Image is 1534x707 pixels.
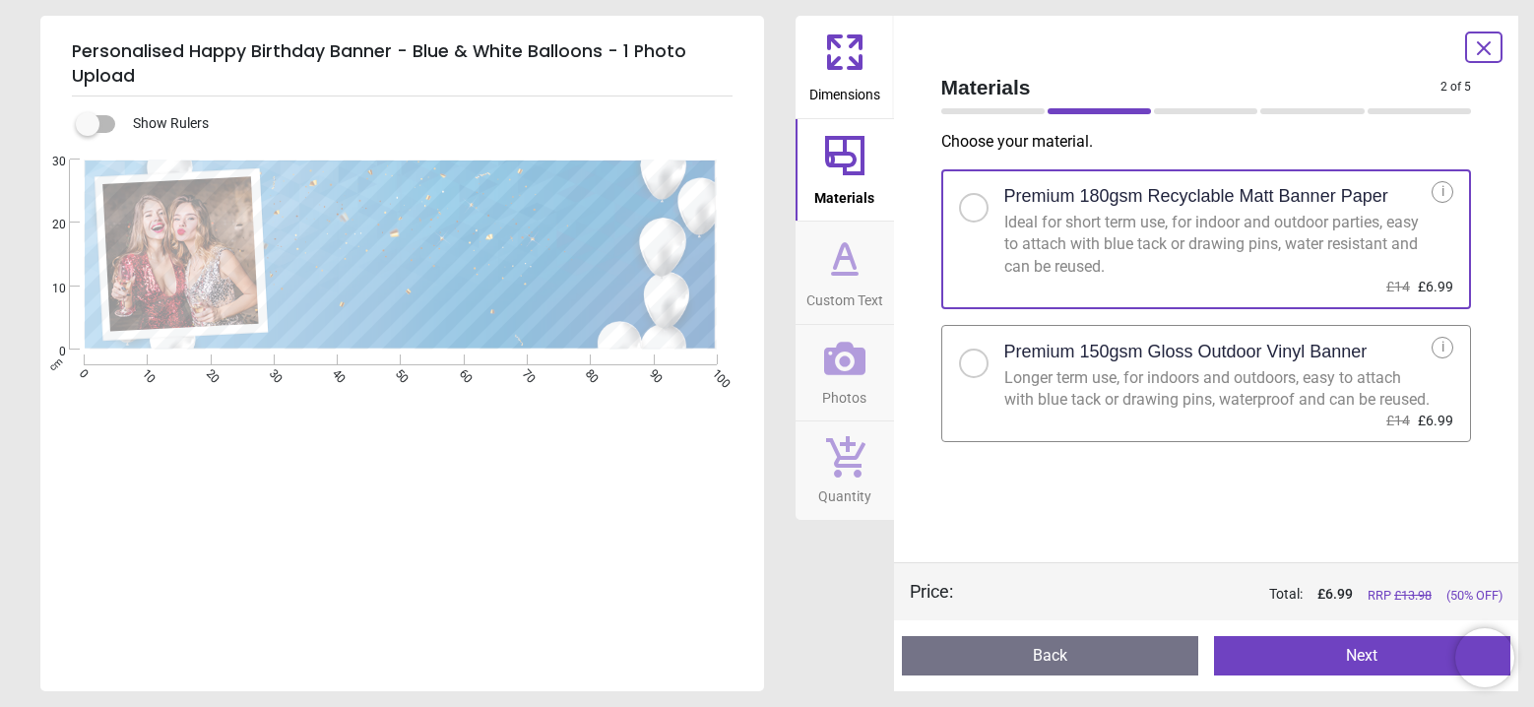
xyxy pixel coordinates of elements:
h2: Premium 150gsm Gloss Outdoor Vinyl Banner [1004,340,1368,364]
button: Next [1214,636,1510,675]
span: (50% OFF) [1446,587,1502,605]
span: Quantity [818,478,871,507]
button: Photos [796,325,894,421]
span: 10 [29,281,66,297]
p: Choose your material . [941,131,1488,153]
div: i [1432,337,1453,358]
span: Materials [941,73,1441,101]
span: Dimensions [809,76,880,105]
div: Longer term use, for indoors and outdoors, easy to attach with blue tack or drawing pins, waterpr... [1004,367,1433,412]
span: £6.99 [1418,279,1453,294]
iframe: Brevo live chat [1455,628,1514,687]
div: i [1432,181,1453,203]
span: 30 [29,154,66,170]
h5: Personalised Happy Birthday Banner - Blue & White Balloons - 1 Photo Upload [72,32,733,96]
span: Materials [814,179,874,209]
span: £ 13.98 [1394,588,1432,603]
span: £14 [1386,413,1410,428]
span: £ [1317,585,1353,605]
button: Quantity [796,421,894,520]
button: Custom Text [796,222,894,324]
span: Photos [822,379,866,409]
button: Dimensions [796,16,894,118]
div: Total: [983,585,1503,605]
span: £14 [1386,279,1410,294]
div: Ideal for short term use, for indoor and outdoor parties, easy to attach with blue tack or drawin... [1004,212,1433,278]
span: RRP [1368,587,1432,605]
div: Price : [910,579,953,604]
span: 0 [29,344,66,360]
span: 2 of 5 [1440,79,1471,96]
button: Materials [796,119,894,222]
div: Show Rulers [88,112,764,136]
span: Custom Text [806,282,883,311]
span: 20 [29,217,66,233]
span: £6.99 [1418,413,1453,428]
span: 6.99 [1325,586,1353,602]
h2: Premium 180gsm Recyclable Matt Banner Paper [1004,184,1388,209]
button: Back [902,636,1198,675]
